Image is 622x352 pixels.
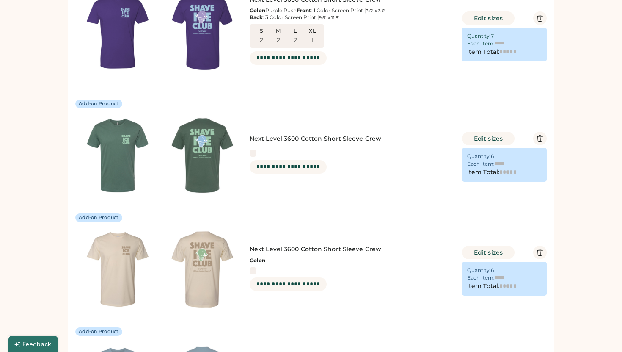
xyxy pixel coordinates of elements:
[491,267,494,274] div: 6
[289,28,302,34] div: L
[319,15,340,20] font: 9.5" x 11.6"
[250,257,265,263] strong: Color:
[467,153,491,160] div: Quantity:
[467,282,499,291] div: Item Total:
[294,36,297,44] div: 2
[250,135,454,143] div: Next Level 3600 Cotton Short Sleeve Crew
[491,33,494,39] div: 7
[250,14,263,20] strong: Back
[277,36,280,44] div: 2
[79,214,119,221] div: Add-on Product
[160,227,245,312] img: generate-image
[467,274,495,281] div: Each Item:
[250,245,454,254] div: Next Level 3600 Cotton Short Sleeve Crew
[462,11,515,25] button: Edit sizes
[366,8,386,14] font: 3.5" x 3.6"
[467,40,495,47] div: Each Item:
[467,267,491,274] div: Quantity:
[467,161,495,167] div: Each Item:
[75,227,160,312] img: generate-image
[467,33,491,39] div: Quantity:
[533,132,547,145] button: Delete
[79,100,119,107] div: Add-on Product
[467,48,499,56] div: Item Total:
[297,7,311,14] strong: Front
[533,11,547,25] button: Delete
[250,7,454,21] div: Purple Rush : 1 Color Screen Print | : 3 Color Screen Print |
[462,246,515,259] button: Edit sizes
[311,36,313,44] div: 1
[250,7,265,14] strong: Color:
[533,246,547,259] button: Delete
[255,28,268,34] div: S
[260,36,263,44] div: 2
[305,28,319,34] div: XL
[79,328,119,335] div: Add-on Product
[491,153,494,160] div: 6
[462,132,515,145] button: Edit sizes
[467,168,499,177] div: Item Total:
[160,113,245,198] img: generate-image
[75,113,160,198] img: generate-image
[272,28,285,34] div: M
